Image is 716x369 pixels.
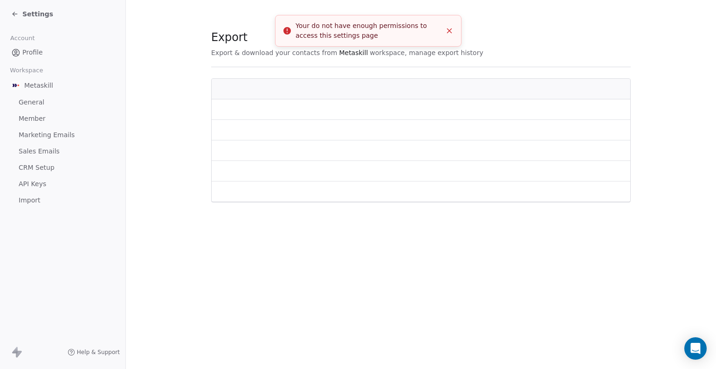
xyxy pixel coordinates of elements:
a: Profile [7,45,118,60]
span: Account [6,31,39,45]
div: Open Intercom Messenger [684,337,707,360]
a: Marketing Emails [7,127,118,143]
span: CRM Setup [19,163,55,173]
span: Import [19,195,40,205]
div: Your do not have enough permissions to access this settings page [296,21,441,41]
span: Marketing Emails [19,130,75,140]
span: Help & Support [77,348,120,356]
span: Metaskill [24,81,53,90]
a: Import [7,193,118,208]
button: Close toast [443,25,455,37]
span: Metaskill [339,48,368,57]
span: Member [19,114,46,124]
span: Export & download your contacts from [211,48,337,57]
span: Sales Emails [19,146,60,156]
a: Help & Support [68,348,120,356]
a: Sales Emails [7,144,118,159]
span: Profile [22,48,43,57]
span: Settings [22,9,53,19]
img: AVATAR%20METASKILL%20-%20Colori%20Positivo.png [11,81,21,90]
span: workspace, manage export history [370,48,483,57]
span: API Keys [19,179,46,189]
a: Settings [11,9,53,19]
a: API Keys [7,176,118,192]
a: General [7,95,118,110]
a: CRM Setup [7,160,118,175]
a: Member [7,111,118,126]
span: General [19,97,44,107]
span: Workspace [6,63,47,77]
span: Export [211,30,483,44]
